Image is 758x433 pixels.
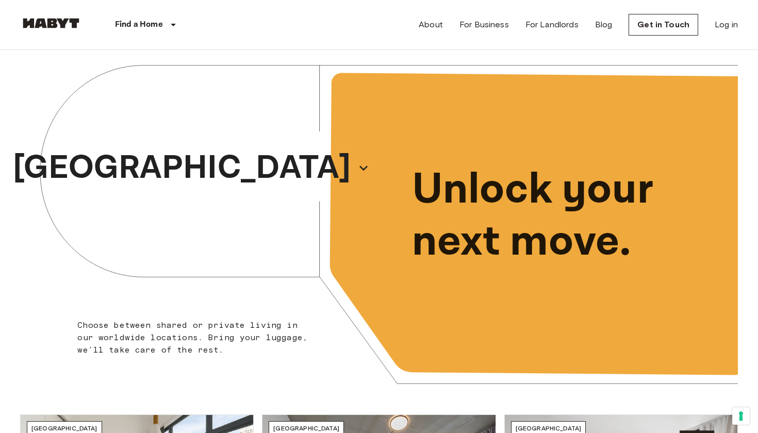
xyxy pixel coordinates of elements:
[595,19,613,31] a: Blog
[13,143,351,193] p: [GEOGRAPHIC_DATA]
[273,424,339,432] span: [GEOGRAPHIC_DATA]
[31,424,97,432] span: [GEOGRAPHIC_DATA]
[9,140,374,196] button: [GEOGRAPHIC_DATA]
[419,19,443,31] a: About
[629,14,698,36] a: Get in Touch
[20,18,82,28] img: Habyt
[525,19,579,31] a: For Landlords
[459,19,509,31] a: For Business
[412,164,721,268] p: Unlock your next move.
[715,19,738,31] a: Log in
[77,319,314,356] p: Choose between shared or private living in our worldwide locations. Bring your luggage, we'll tak...
[115,19,163,31] p: Find a Home
[732,407,750,425] button: Your consent preferences for tracking technologies
[516,424,582,432] span: [GEOGRAPHIC_DATA]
